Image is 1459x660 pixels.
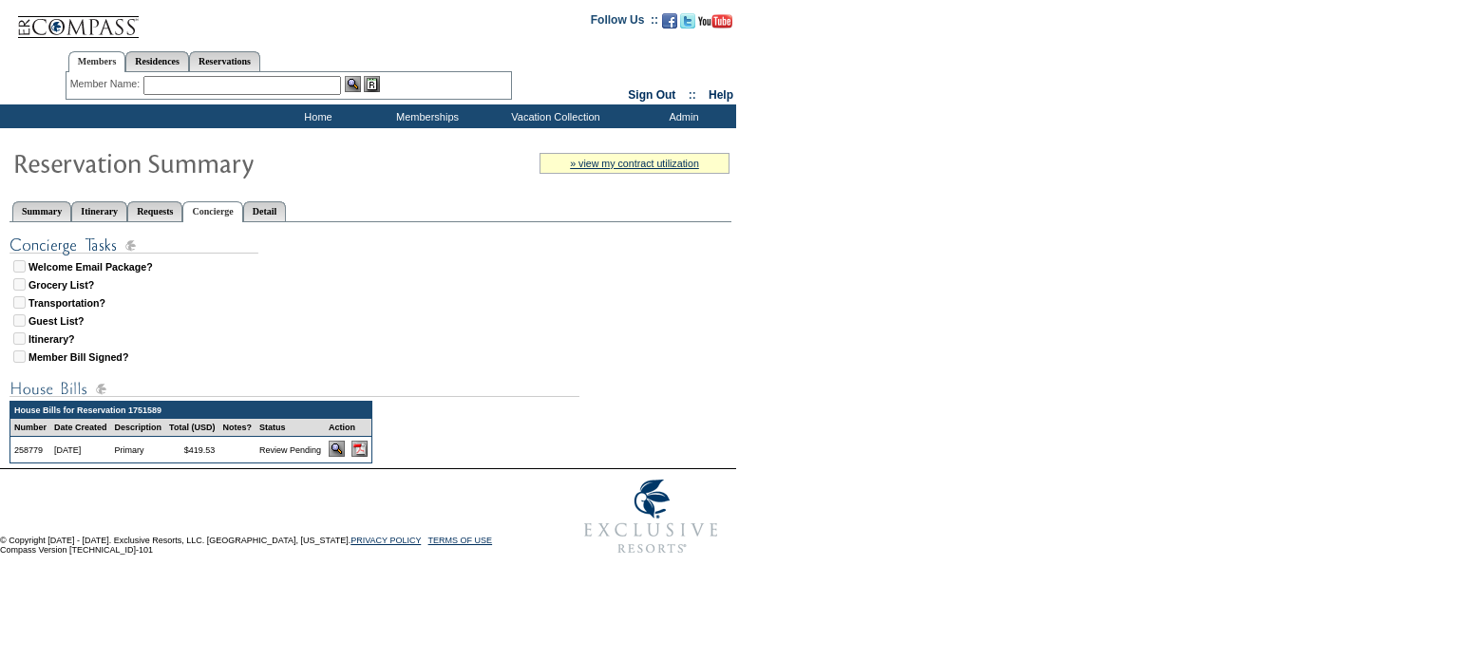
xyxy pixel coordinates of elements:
[68,51,126,72] a: Members
[370,104,480,128] td: Memberships
[50,419,111,437] td: Date Created
[50,437,111,462] td: [DATE]
[10,402,371,419] td: House Bills for Reservation 1751589
[628,88,675,102] a: Sign Out
[627,104,736,128] td: Admin
[125,51,189,71] a: Residences
[10,437,50,462] td: 258779
[28,351,128,363] strong: Member Bill Signed?
[70,76,143,92] div: Member Name:
[243,201,287,221] a: Detail
[662,13,677,28] img: Become our fan on Facebook
[127,201,182,221] a: Requests
[570,158,699,169] a: » view my contract utilization
[345,76,361,92] img: View
[662,19,677,30] a: Become our fan on Facebook
[28,315,85,327] strong: Guest List?
[165,437,218,462] td: $419.53
[182,201,242,222] a: Concierge
[428,536,493,545] a: TERMS OF USE
[709,88,733,102] a: Help
[364,76,380,92] img: Reservations
[10,419,50,437] td: Number
[261,104,370,128] td: Home
[256,419,325,437] td: Status
[165,419,218,437] td: Total (USD)
[28,297,105,309] strong: Transportation?
[256,437,325,462] td: Review Pending
[28,261,153,273] strong: Welcome Email Package?
[12,201,71,221] a: Summary
[28,279,94,291] strong: Grocery List?
[189,51,260,71] a: Reservations
[566,469,736,564] img: Exclusive Resorts
[111,419,166,437] td: Description
[325,419,372,437] td: Action
[218,419,256,437] td: Notes?
[680,13,695,28] img: Follow us on Twitter
[480,104,627,128] td: Vacation Collection
[9,234,258,257] img: subTtlConTasks.gif
[591,11,658,34] td: Follow Us ::
[12,143,392,181] img: Reservaton Summary
[698,19,732,30] a: Subscribe to our YouTube Channel
[698,14,732,28] img: Subscribe to our YouTube Channel
[28,333,75,345] strong: Itinerary?
[680,19,695,30] a: Follow us on Twitter
[689,88,696,102] span: ::
[71,201,127,221] a: Itinerary
[111,437,166,462] td: Primary
[351,536,421,545] a: PRIVACY POLICY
